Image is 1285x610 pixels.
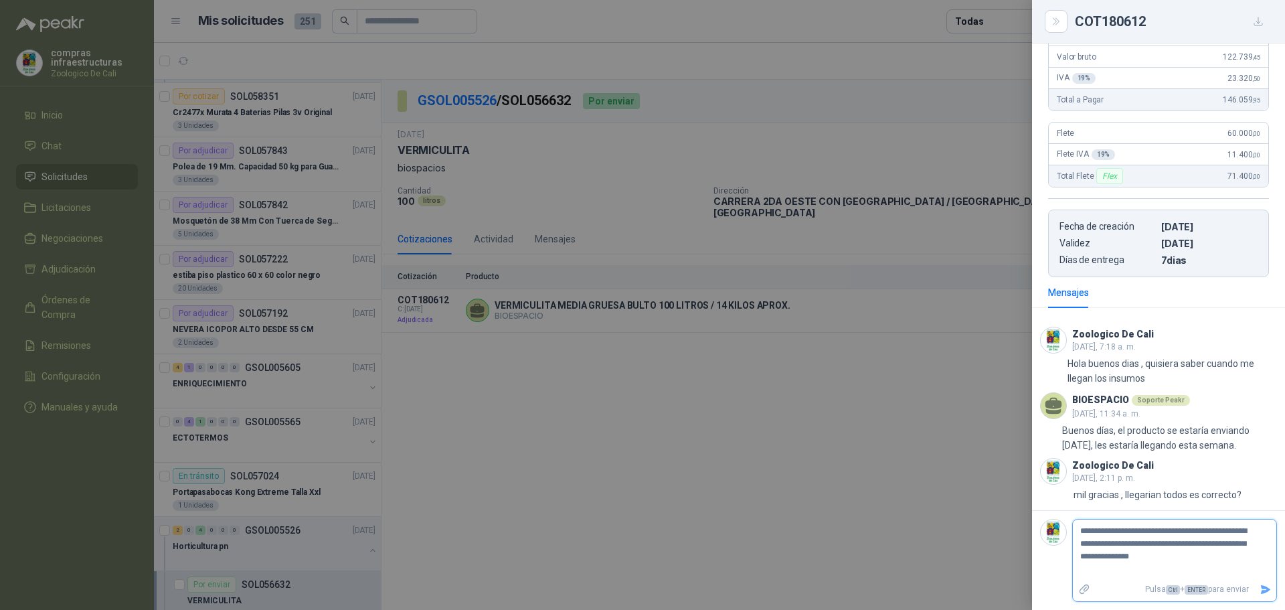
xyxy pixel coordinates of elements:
h3: Zoologico De Cali [1072,462,1154,469]
span: ,50 [1252,75,1260,82]
p: Fecha de creación [1059,221,1156,232]
span: IVA [1057,73,1096,84]
p: Pulsa + para enviar [1096,578,1255,601]
img: Company Logo [1041,459,1066,484]
p: Buenos días, el producto se estaría enviando [DATE], les estaría llegando esta semana. [1062,423,1277,453]
p: mil gracias , llegarian todos es correcto? [1074,487,1241,502]
div: 19 % [1072,73,1096,84]
span: 23.320 [1227,74,1260,83]
span: ,00 [1252,130,1260,137]
span: ,00 [1252,173,1260,180]
span: 60.000 [1227,129,1260,138]
span: 71.400 [1227,171,1260,181]
p: Hola buenos dias , quisiera saber cuando me llegan los insumos [1067,356,1277,386]
p: [DATE] [1161,221,1258,232]
span: 11.400 [1227,150,1260,159]
span: [DATE], 11:34 a. m. [1072,409,1140,418]
button: Close [1048,13,1064,29]
p: Días de entrega [1059,254,1156,266]
span: ENTER [1185,585,1208,595]
span: ,45 [1252,54,1260,61]
div: 19 % [1092,149,1116,160]
h3: Zoologico De Cali [1072,331,1154,338]
span: [DATE], 2:11 p. m. [1072,473,1135,483]
label: Adjuntar archivos [1073,578,1096,601]
img: Company Logo [1041,327,1066,353]
span: Total Flete [1057,168,1126,184]
div: Flex [1096,168,1122,184]
p: 7 dias [1161,254,1258,266]
h3: BIOESPACIO [1072,396,1129,404]
div: Soporte Peakr [1132,395,1190,406]
span: Flete [1057,129,1074,138]
img: Company Logo [1041,520,1066,545]
div: COT180612 [1075,11,1269,32]
p: Validez [1059,238,1156,249]
span: 146.059 [1223,95,1260,104]
span: Total a Pagar [1057,95,1104,104]
span: ,00 [1252,151,1260,159]
button: Enviar [1254,578,1276,601]
span: Valor bruto [1057,52,1096,62]
span: 122.739 [1223,52,1260,62]
span: Ctrl [1166,585,1180,595]
span: [DATE], 7:18 a. m. [1072,342,1136,352]
span: ,95 [1252,96,1260,104]
span: Flete IVA [1057,149,1115,160]
p: [DATE] [1161,238,1258,249]
div: Mensajes [1048,285,1089,300]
